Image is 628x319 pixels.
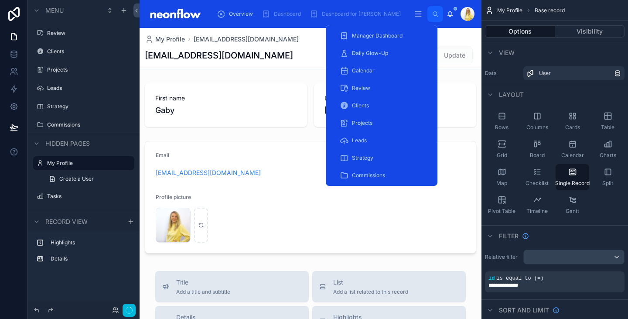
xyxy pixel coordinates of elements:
a: Daily Glow-Up [334,45,429,61]
span: Hidden pages [45,139,90,148]
img: App logo [147,7,204,21]
div: scrollable content [28,232,140,274]
a: Dashboard for [PERSON_NAME] [307,6,407,22]
span: Timeline [526,208,548,215]
span: Clients [352,102,369,109]
button: Checklist [520,164,554,190]
span: My Profile [497,7,522,14]
label: Highlights [51,239,127,246]
div: scrollable content [326,25,437,186]
h1: [EMAIL_ADDRESS][DOMAIN_NAME] [145,49,293,62]
a: Leads [334,133,429,148]
a: User [523,66,625,80]
a: Projects [334,115,429,131]
span: Strategy [352,154,373,161]
span: Commissions [352,172,385,179]
span: User [539,70,551,77]
button: Cards [556,108,589,134]
label: Commissions [47,121,129,128]
label: Clients [47,48,129,55]
label: Relative filter [485,254,520,261]
span: Gantt [566,208,579,215]
a: Review [334,80,429,96]
a: Calendar [334,63,429,79]
span: Dashboard [274,10,301,17]
span: Overview [229,10,253,17]
span: My Profile [155,35,185,44]
label: My Profile [47,160,129,167]
button: Timeline [520,192,554,218]
span: Board [530,152,545,159]
span: Checklist [526,180,549,187]
span: Daily Glow-Up [352,50,388,57]
span: Projects [352,120,372,127]
span: Grid [497,152,507,159]
div: scrollable content [211,4,427,24]
span: Split [602,180,613,187]
label: Projects [47,66,129,73]
span: Filter [499,232,519,240]
label: Tasks [47,193,129,200]
button: Visibility [555,25,625,38]
span: Columns [526,124,548,131]
label: Task [47,210,129,217]
label: Details [51,255,127,262]
span: Menu [45,6,64,15]
button: Split [591,164,625,190]
span: Cards [565,124,580,131]
a: Create a User [44,172,134,186]
span: id [488,275,495,281]
span: Calendar [352,67,375,74]
span: Rows [495,124,509,131]
span: is equal to (=) [496,275,543,281]
span: Base record [535,7,565,14]
button: Single Record [556,164,589,190]
a: My Profile [145,35,185,44]
span: Record view [45,217,88,226]
button: Table [591,108,625,134]
span: Charts [600,152,616,159]
button: Rows [485,108,519,134]
span: View [499,48,515,57]
button: Gantt [556,192,589,218]
button: Map [485,164,519,190]
span: Dashboard for [PERSON_NAME] [322,10,401,17]
a: Clients [334,98,429,113]
span: Leads [352,137,367,144]
span: Create a User [59,175,94,182]
span: Table [601,124,614,131]
span: Single Record [555,180,590,187]
button: Columns [520,108,554,134]
button: Pivot Table [485,192,519,218]
span: Map [496,180,507,187]
a: Overview [214,6,259,22]
span: Layout [499,90,524,99]
a: Manager Dashboard [334,28,429,44]
label: Strategy [47,103,129,110]
span: Manager Dashboard [352,32,403,39]
a: Dashboard [259,6,307,22]
label: Leads [47,85,129,92]
label: Review [47,30,129,37]
span: Pivot Table [488,208,515,215]
a: Strategy [334,150,429,166]
button: Charts [591,136,625,162]
span: Review [352,85,370,92]
a: [EMAIL_ADDRESS][DOMAIN_NAME] [194,35,299,44]
button: Grid [485,136,519,162]
button: Board [520,136,554,162]
a: Commissions [334,168,429,183]
label: Data [485,70,520,77]
button: Options [485,25,555,38]
button: Calendar [556,136,589,162]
